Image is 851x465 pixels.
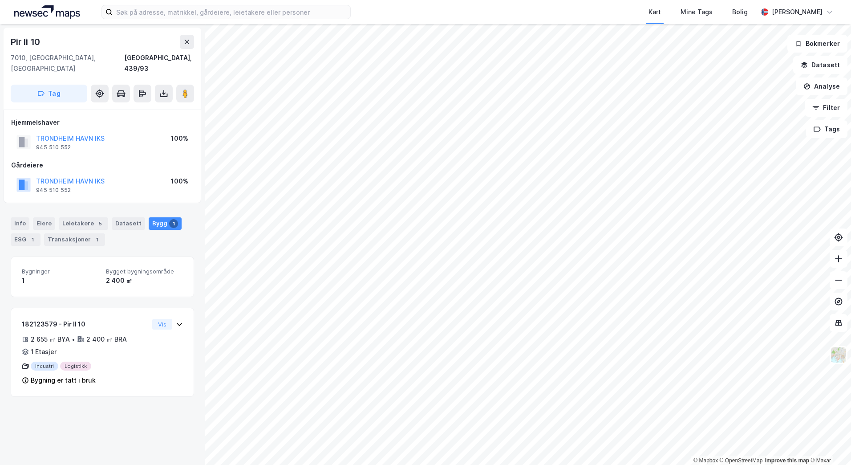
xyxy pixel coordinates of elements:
[36,144,71,151] div: 945 510 552
[787,35,847,53] button: Bokmerker
[11,217,29,230] div: Info
[11,117,194,128] div: Hjemmelshaver
[11,53,124,74] div: 7010, [GEOGRAPHIC_DATA], [GEOGRAPHIC_DATA]
[796,77,847,95] button: Analyse
[720,457,763,464] a: OpenStreetMap
[112,217,145,230] div: Datasett
[806,422,851,465] div: Kontrollprogram for chat
[106,275,183,286] div: 2 400 ㎡
[793,56,847,74] button: Datasett
[86,334,127,345] div: 2 400 ㎡ BRA
[44,233,105,246] div: Transaksjoner
[72,336,75,343] div: •
[93,235,101,244] div: 1
[648,7,661,17] div: Kart
[28,235,37,244] div: 1
[149,217,182,230] div: Bygg
[11,85,87,102] button: Tag
[59,217,108,230] div: Leietakere
[113,5,350,19] input: Søk på adresse, matrikkel, gårdeiere, leietakere eller personer
[22,319,149,330] div: 182123579 - Pir II 10
[732,7,748,17] div: Bolig
[124,53,194,74] div: [GEOGRAPHIC_DATA], 439/93
[11,35,42,49] div: Pir Ii 10
[31,347,57,357] div: 1 Etasjer
[772,7,823,17] div: [PERSON_NAME]
[33,217,55,230] div: Eiere
[11,160,194,171] div: Gårdeiere
[14,5,80,19] img: logo.a4113a55bc3d86da70a041830d287a7e.svg
[96,219,105,228] div: 5
[765,457,809,464] a: Improve this map
[11,233,41,246] div: ESG
[806,120,847,138] button: Tags
[152,319,172,330] button: Vis
[22,268,99,275] span: Bygninger
[36,187,71,194] div: 945 510 552
[805,99,847,117] button: Filter
[171,133,188,144] div: 100%
[830,347,847,363] img: Z
[31,375,96,386] div: Bygning er tatt i bruk
[31,334,70,345] div: 2 655 ㎡ BYA
[693,457,718,464] a: Mapbox
[806,422,851,465] iframe: Chat Widget
[169,219,178,228] div: 1
[681,7,713,17] div: Mine Tags
[171,176,188,187] div: 100%
[22,275,99,286] div: 1
[106,268,183,275] span: Bygget bygningsområde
